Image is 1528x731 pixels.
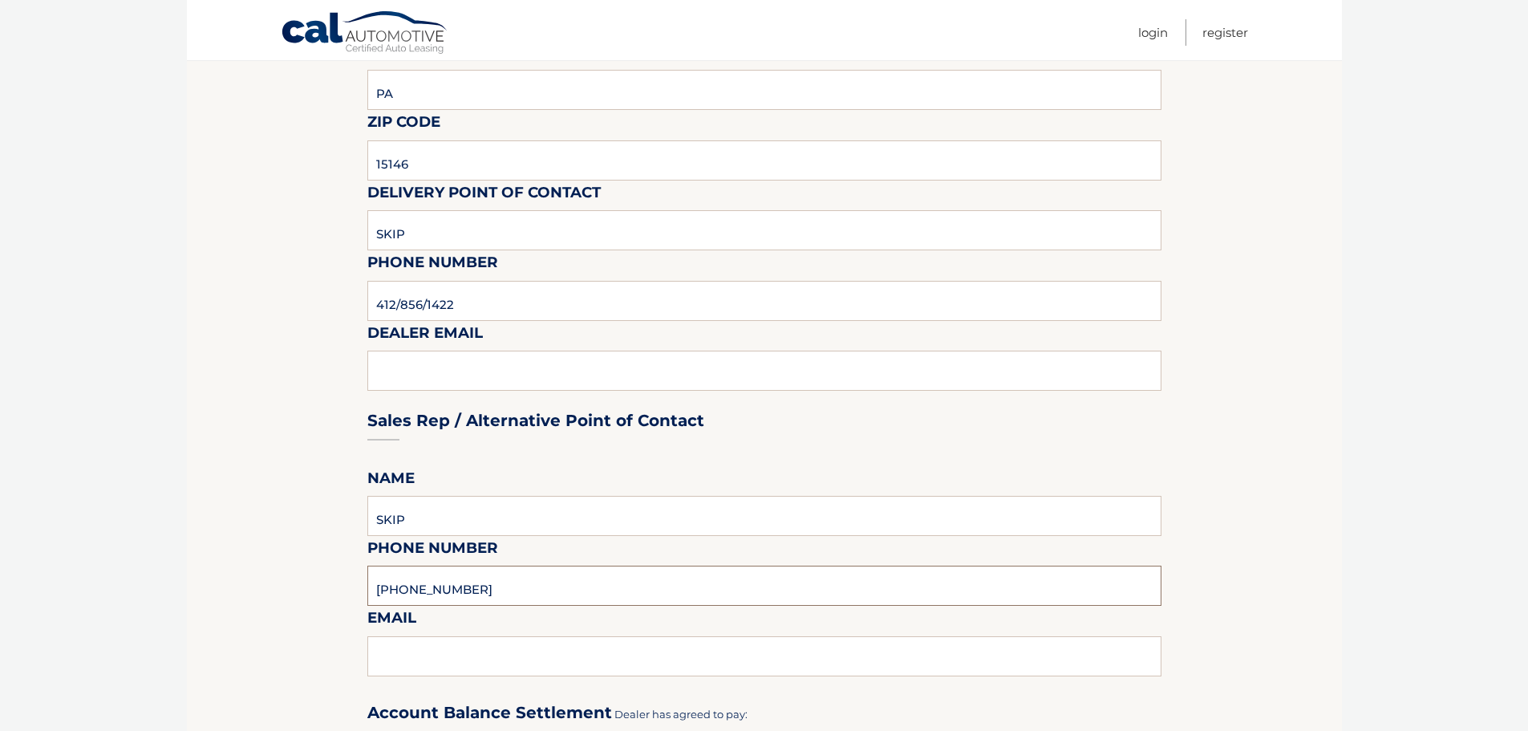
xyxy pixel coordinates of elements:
label: Delivery Point of Contact [367,181,601,210]
label: Email [367,606,416,636]
label: Phone Number [367,536,498,566]
h3: Sales Rep / Alternative Point of Contact [367,411,704,431]
a: Register [1202,19,1248,46]
a: Login [1138,19,1168,46]
label: Name [367,466,415,496]
label: Phone Number [367,250,498,280]
h3: Account Balance Settlement [367,703,612,723]
label: Dealer Email [367,321,483,351]
span: Dealer has agreed to pay: [614,708,748,721]
a: Cal Automotive [281,10,449,57]
label: Zip Code [367,110,440,140]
